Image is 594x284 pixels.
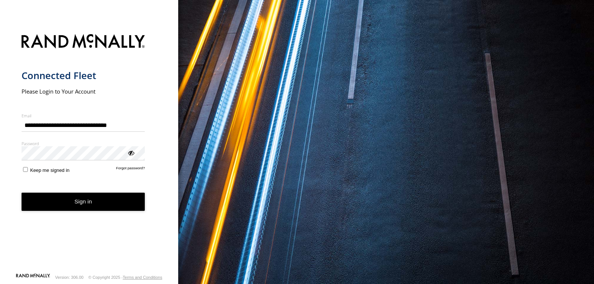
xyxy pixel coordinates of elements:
[55,275,84,280] div: Version: 306.00
[22,113,145,118] label: Email
[23,167,28,172] input: Keep me signed in
[88,275,162,280] div: © Copyright 2025 -
[116,166,145,173] a: Forgot password?
[22,88,145,95] h2: Please Login to Your Account
[22,69,145,82] h1: Connected Fleet
[30,167,69,173] span: Keep me signed in
[22,193,145,211] button: Sign in
[16,274,50,281] a: Visit our Website
[22,33,145,52] img: Rand McNally
[123,275,162,280] a: Terms and Conditions
[127,149,134,156] div: ViewPassword
[22,30,157,273] form: main
[22,141,145,146] label: Password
